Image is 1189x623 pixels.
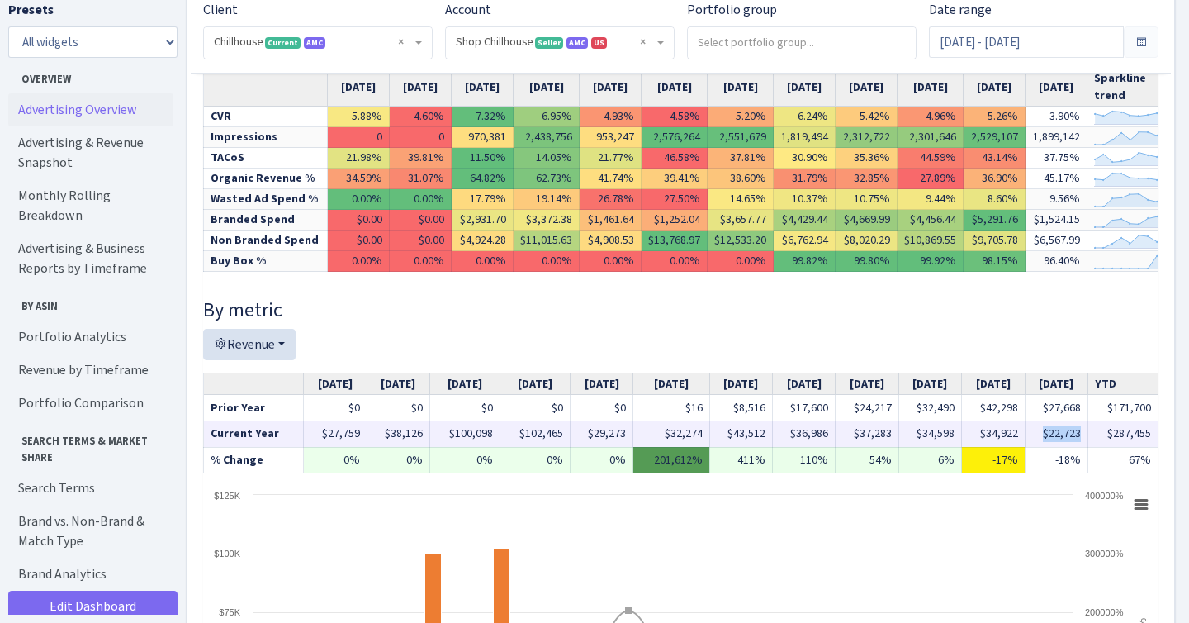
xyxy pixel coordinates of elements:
[836,395,898,421] td: $24,217
[500,373,571,395] th: [DATE]
[8,472,173,505] a: Search Terms
[642,127,708,148] td: 2,576,264
[1085,491,1124,501] text: 400000%
[1026,148,1087,169] td: 37.75%
[836,189,898,210] td: 10.75%
[580,107,642,127] td: 4.93%
[964,169,1026,189] td: 36.90%
[456,34,654,50] span: Shop Chillhouse <span class="badge badge-success">Seller</span><span class="badge badge-primary" ...
[640,34,646,50] span: Remove all items
[836,169,898,189] td: 32.85%
[898,421,961,447] td: $34,598
[1025,373,1087,395] th: [DATE]
[500,395,571,421] td: $0
[514,251,580,272] td: 0.00%
[774,148,836,169] td: 30.90%
[514,107,580,127] td: 6.95%
[772,421,835,447] td: $36,986
[836,373,898,395] th: [DATE]
[514,68,580,107] th: [DATE]
[430,373,500,395] th: [DATE]
[304,447,367,473] td: 0%
[566,37,588,49] span: AMC
[774,127,836,148] td: 1,819,494
[328,189,390,210] td: 0.00%
[964,107,1026,127] td: 5.26%
[1026,231,1087,251] td: $6,567.99
[8,232,173,285] a: Advertising & Business Reports by Timeframe
[328,231,390,251] td: $0.00
[390,169,452,189] td: 31.07%
[8,591,178,622] a: Edit Dashboard
[219,607,240,617] text: $75K
[367,395,429,421] td: $0
[452,210,514,231] td: $2,931.70
[633,447,709,473] td: 201,612%
[390,107,452,127] td: 4.60%
[390,189,452,210] td: 0.00%
[898,251,964,272] td: 99.92%
[452,148,514,169] td: 11.50%
[962,395,1025,421] td: $42,298
[964,68,1026,107] th: [DATE]
[774,231,836,251] td: $6,762.94
[304,373,367,395] th: [DATE]
[204,447,304,473] td: % Change
[774,210,836,231] td: $4,429.44
[1087,395,1158,421] td: $171,700
[708,148,774,169] td: 37.81%
[580,231,642,251] td: $4,908.53
[204,127,328,148] td: Impressions
[580,169,642,189] td: 41.74%
[898,107,964,127] td: 4.96%
[898,373,961,395] th: [DATE]
[204,189,328,210] td: Wasted Ad Spend %
[898,189,964,210] td: 9.44%
[304,421,367,447] td: $27,759
[265,37,301,49] span: Current
[203,298,1158,322] h4: By metric
[836,447,898,473] td: 54%
[430,421,500,447] td: $100,098
[580,210,642,231] td: $1,461.64
[898,395,961,421] td: $32,490
[204,231,328,251] td: Non Branded Spend
[709,447,772,473] td: 411%
[580,189,642,210] td: 26.78%
[214,549,240,559] text: $100K
[1025,421,1087,447] td: $22,723
[500,421,571,447] td: $102,465
[708,189,774,210] td: 14.65%
[1087,68,1184,107] th: Sparkline trend
[514,127,580,148] td: 2,438,756
[514,189,580,210] td: 19.14%
[328,210,390,231] td: $0.00
[709,395,772,421] td: $8,516
[591,37,607,49] span: US
[328,148,390,169] td: 21.98%
[8,387,173,420] a: Portfolio Comparison
[642,148,708,169] td: 46.58%
[1026,169,1087,189] td: 45.17%
[390,68,452,107] th: [DATE]
[452,68,514,107] th: [DATE]
[1087,373,1158,395] th: YTD
[500,447,571,473] td: 0%
[204,251,328,272] td: Buy Box %
[1087,421,1158,447] td: $287,455
[964,148,1026,169] td: 43.14%
[1025,395,1087,421] td: $27,668
[688,27,916,57] input: Select portfolio group...
[709,421,772,447] td: $43,512
[898,127,964,148] td: 2,301,646
[214,34,412,50] span: Chillhouse <span class="badge badge-success">Current</span><span class="badge badge-primary" data...
[708,231,774,251] td: $12,533.20
[772,395,835,421] td: $17,600
[1087,447,1158,473] td: 67%
[633,421,709,447] td: $32,274
[836,127,898,148] td: 2,312,722
[708,169,774,189] td: 38.60%
[962,421,1025,447] td: $34,922
[452,127,514,148] td: 970,381
[452,189,514,210] td: 17.79%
